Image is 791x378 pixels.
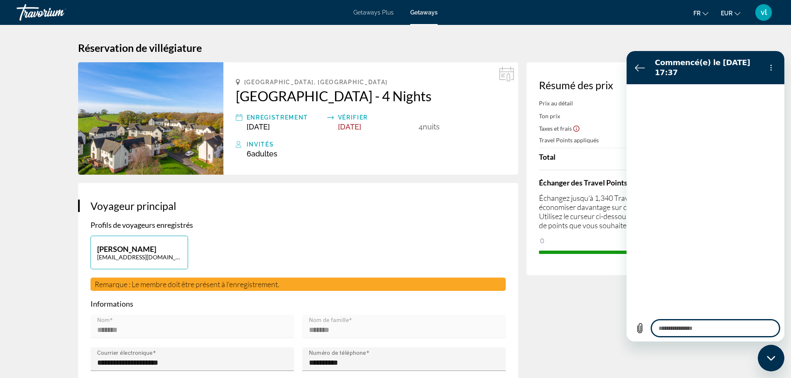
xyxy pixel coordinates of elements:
[353,9,394,16] a: Getaways Plus
[539,152,556,161] span: Total
[539,137,599,144] span: Travel Points appliqués
[539,236,545,246] span: 0
[721,7,740,19] button: Change currency
[247,139,506,149] div: Invités
[693,10,700,17] span: fr
[95,280,279,289] span: Remarque : Le membre doit être présent à l'enregistrement.
[423,122,440,131] span: nuits
[97,317,110,324] mat-label: Nom
[338,112,414,122] div: Vérifier
[91,220,506,229] p: Profils de voyageurs enregistrés
[721,10,732,17] span: EUR
[539,178,701,187] h4: Échanger des Travel Points
[539,124,580,132] button: Show Taxes and Fees breakdown
[539,79,701,91] h3: Résumé des prix
[251,149,277,158] span: Adultes
[97,244,181,254] p: [PERSON_NAME]
[419,122,423,131] span: 4
[78,62,223,175] img: Woodford Bridge Country Club - 4 Nights
[97,350,153,356] mat-label: Courrier électronique
[78,41,713,54] h1: Réservation de villégiature
[244,79,388,85] span: [GEOGRAPHIC_DATA], [GEOGRAPHIC_DATA]
[17,2,100,23] a: Travorium
[410,9,438,16] a: Getaways
[539,193,701,230] p: Échangez jusqu'à 1,340 Travel Points pour économiser davantage sur cette transaction! Utilisez le...
[761,8,767,17] span: vl
[91,236,188,269] button: [PERSON_NAME][EMAIL_ADDRESS][DOMAIN_NAME]
[236,88,506,104] a: [GEOGRAPHIC_DATA] - 4 Nights
[539,112,560,119] span: Ton prix
[693,7,708,19] button: Change language
[91,200,506,212] h3: Voyageur principal
[97,254,181,261] p: [EMAIL_ADDRESS][DOMAIN_NAME]
[627,51,784,341] iframe: Fenêtre de messagerie
[309,350,366,356] mat-label: Numéro de téléphone
[91,299,506,308] p: Informations
[758,345,784,371] iframe: Bouton de lancement de la fenêtre de messagerie, conversation en cours
[247,112,323,122] div: Enregistrement
[539,125,572,132] span: Taxes et frais
[753,4,774,21] button: User Menu
[338,122,361,131] span: [DATE]
[539,100,573,107] span: Prix au détail
[247,122,270,131] span: [DATE]
[573,124,580,132] button: Show Taxes and Fees disclaimer
[309,317,349,324] mat-label: Nom de famille
[539,251,701,252] ngx-slider: ngx-slider
[247,149,277,158] span: 6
